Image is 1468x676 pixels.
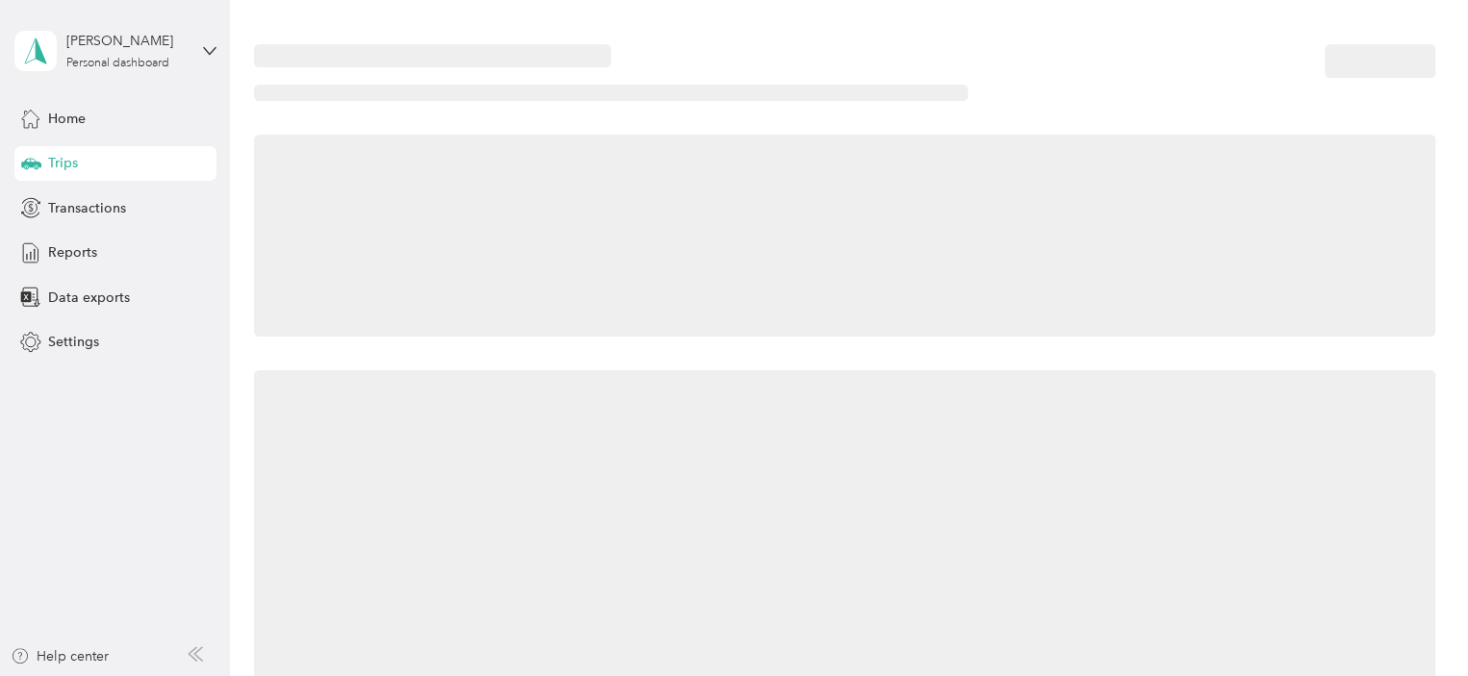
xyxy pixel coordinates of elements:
iframe: Everlance-gr Chat Button Frame [1360,568,1468,676]
button: Help center [11,646,109,666]
span: Home [48,109,86,129]
div: [PERSON_NAME] [66,31,187,51]
span: Settings [48,332,99,352]
div: Personal dashboard [66,58,169,69]
span: Trips [48,153,78,173]
span: Transactions [48,198,126,218]
span: Reports [48,242,97,263]
span: Data exports [48,288,130,308]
